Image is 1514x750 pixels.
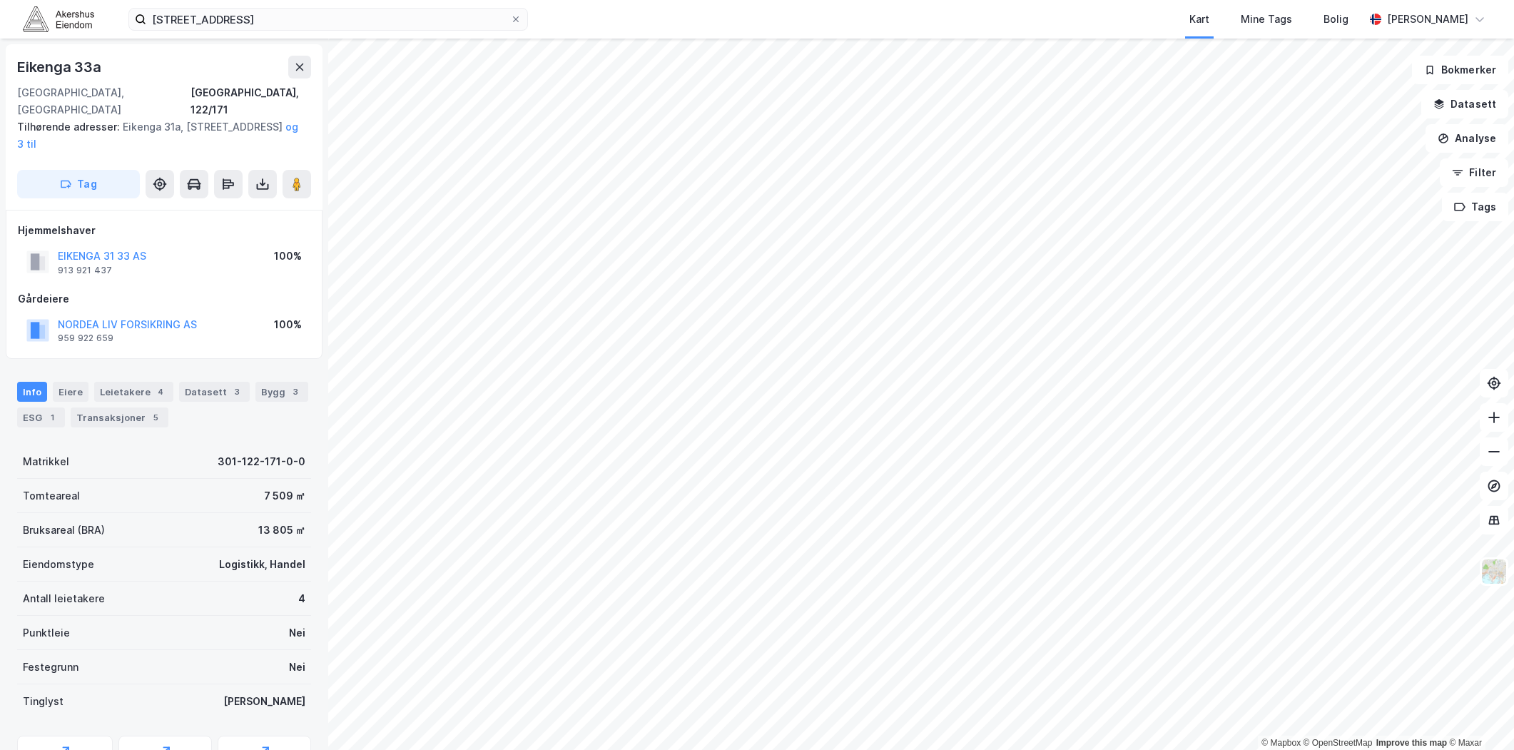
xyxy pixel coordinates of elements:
div: Leietakere [94,382,173,402]
div: Antall leietakere [23,590,105,607]
div: 7 509 ㎡ [264,487,305,505]
div: Tinglyst [23,693,63,710]
div: Eikenga 31a, [STREET_ADDRESS] [17,118,300,153]
div: Eiere [53,382,88,402]
button: Analyse [1426,124,1508,153]
a: Mapbox [1261,738,1301,748]
img: akershus-eiendom-logo.9091f326c980b4bce74ccdd9f866810c.svg [23,6,94,31]
img: Z [1480,558,1508,585]
div: [PERSON_NAME] [223,693,305,710]
div: Bruksareal (BRA) [23,522,105,539]
div: Nei [289,659,305,676]
a: Improve this map [1376,738,1447,748]
div: Festegrunn [23,659,78,676]
input: Søk på adresse, matrikkel, gårdeiere, leietakere eller personer [146,9,510,30]
div: 4 [298,590,305,607]
div: 100% [274,316,302,333]
div: Transaksjoner [71,407,168,427]
div: [GEOGRAPHIC_DATA], 122/171 [190,84,311,118]
button: Filter [1440,158,1508,187]
div: 100% [274,248,302,265]
div: Eikenga 33a [17,56,104,78]
div: 3 [288,385,303,399]
div: Datasett [179,382,250,402]
div: Info [17,382,47,402]
div: [PERSON_NAME] [1387,11,1468,28]
div: 3 [230,385,244,399]
div: 913 921 437 [58,265,112,276]
div: Kontrollprogram for chat [1443,681,1514,750]
div: Tomteareal [23,487,80,505]
div: 1 [45,410,59,425]
div: Logistikk, Handel [219,556,305,573]
button: Bokmerker [1412,56,1508,84]
button: Tag [17,170,140,198]
div: 959 922 659 [58,333,113,344]
div: 301-122-171-0-0 [218,453,305,470]
div: Mine Tags [1241,11,1292,28]
div: ESG [17,407,65,427]
div: Hjemmelshaver [18,222,310,239]
div: Gårdeiere [18,290,310,308]
div: 4 [153,385,168,399]
div: Nei [289,624,305,642]
div: Kart [1189,11,1209,28]
a: OpenStreetMap [1304,738,1373,748]
iframe: Chat Widget [1443,681,1514,750]
div: Punktleie [23,624,70,642]
div: Bygg [255,382,308,402]
div: Bolig [1324,11,1348,28]
div: Eiendomstype [23,556,94,573]
div: Matrikkel [23,453,69,470]
span: Tilhørende adresser: [17,121,123,133]
div: [GEOGRAPHIC_DATA], [GEOGRAPHIC_DATA] [17,84,190,118]
div: 5 [148,410,163,425]
div: 13 805 ㎡ [258,522,305,539]
button: Tags [1442,193,1508,221]
button: Datasett [1421,90,1508,118]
